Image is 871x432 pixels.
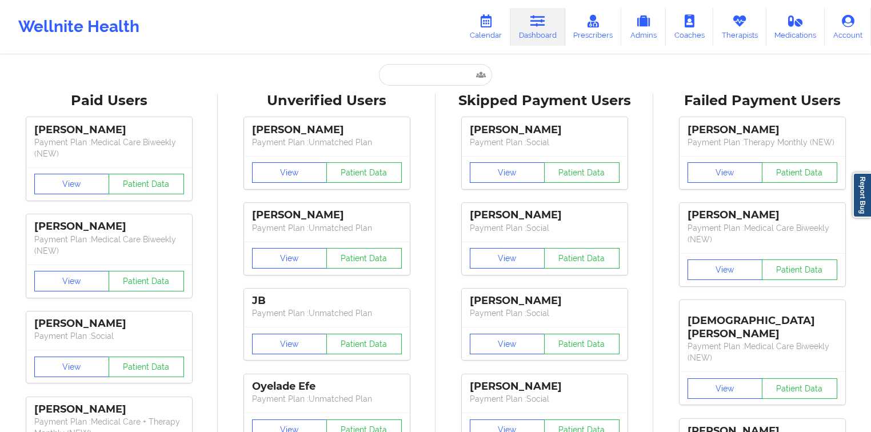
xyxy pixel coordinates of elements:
p: Payment Plan : Medical Care Biweekly (NEW) [688,222,837,245]
p: Payment Plan : Social [470,307,620,319]
a: Coaches [666,8,713,46]
button: Patient Data [109,357,184,377]
a: Admins [621,8,666,46]
p: Payment Plan : Unmatched Plan [252,222,402,234]
p: Payment Plan : Unmatched Plan [252,307,402,319]
button: View [34,357,110,377]
div: Paid Users [8,92,210,110]
button: View [34,174,110,194]
button: View [252,162,327,183]
a: Prescribers [565,8,622,46]
button: View [34,271,110,291]
div: [PERSON_NAME] [688,123,837,137]
a: Calendar [461,8,510,46]
p: Payment Plan : Medical Care Biweekly (NEW) [688,341,837,363]
button: Patient Data [544,334,620,354]
div: [PERSON_NAME] [34,317,184,330]
div: Failed Payment Users [661,92,863,110]
p: Payment Plan : Therapy Monthly (NEW) [688,137,837,148]
a: Therapists [713,8,766,46]
p: Payment Plan : Unmatched Plan [252,137,402,148]
a: Report Bug [853,173,871,218]
div: Unverified Users [226,92,427,110]
button: View [688,162,763,183]
button: View [252,334,327,354]
div: [PERSON_NAME] [470,294,620,307]
button: Patient Data [762,259,837,280]
div: Oyelade Efe [252,380,402,393]
div: [DEMOGRAPHIC_DATA][PERSON_NAME] [688,306,837,341]
button: View [470,334,545,354]
div: [PERSON_NAME] [34,123,184,137]
button: Patient Data [762,162,837,183]
button: View [470,248,545,269]
p: Payment Plan : Social [470,393,620,405]
button: Patient Data [109,271,184,291]
div: [PERSON_NAME] [470,380,620,393]
button: View [470,162,545,183]
button: Patient Data [109,174,184,194]
a: Account [825,8,871,46]
p: Payment Plan : Medical Care Biweekly (NEW) [34,137,184,159]
button: Patient Data [544,162,620,183]
button: Patient Data [326,334,402,354]
button: View [252,248,327,269]
div: JB [252,294,402,307]
div: [PERSON_NAME] [470,209,620,222]
button: Patient Data [544,248,620,269]
button: View [688,378,763,399]
p: Payment Plan : Social [470,222,620,234]
button: Patient Data [762,378,837,399]
p: Payment Plan : Medical Care Biweekly (NEW) [34,234,184,257]
div: [PERSON_NAME] [252,209,402,222]
div: [PERSON_NAME] [34,220,184,233]
div: [PERSON_NAME] [470,123,620,137]
button: Patient Data [326,162,402,183]
div: [PERSON_NAME] [252,123,402,137]
p: Payment Plan : Unmatched Plan [252,393,402,405]
p: Payment Plan : Social [470,137,620,148]
button: View [688,259,763,280]
p: Payment Plan : Social [34,330,184,342]
button: Patient Data [326,248,402,269]
div: [PERSON_NAME] [34,403,184,416]
div: [PERSON_NAME] [688,209,837,222]
a: Medications [766,8,825,46]
a: Dashboard [510,8,565,46]
div: Skipped Payment Users [444,92,645,110]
